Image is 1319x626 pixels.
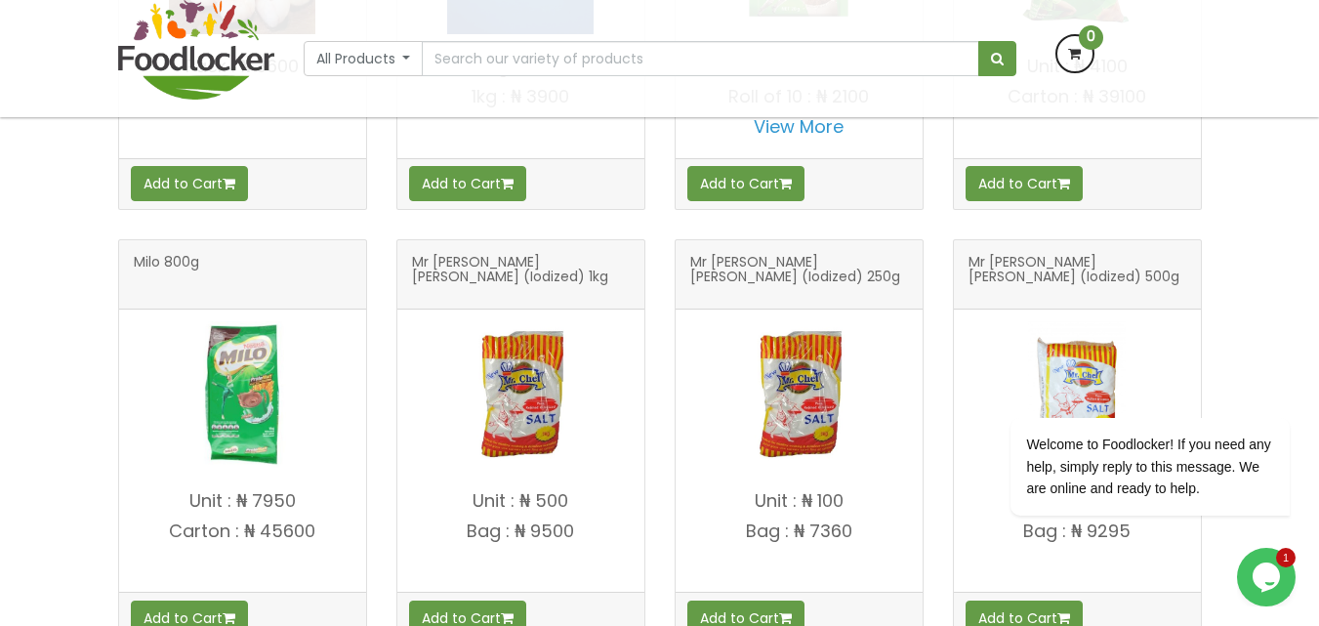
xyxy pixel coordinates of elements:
[1237,548,1299,606] iframe: chat widget
[1057,177,1070,190] i: Add to cart
[409,166,526,201] button: Add to Cart
[954,522,1201,541] p: Bag : ₦ 9295
[119,522,366,541] p: Carton : ₦ 45600
[676,522,923,541] p: Bag : ₦ 7360
[948,241,1299,538] iframe: chat widget
[1057,611,1070,625] i: Add to cart
[690,255,908,294] span: Mr [PERSON_NAME] [PERSON_NAME] (Iodized) 250g
[169,321,315,468] img: Milo 800g
[397,491,644,511] p: Unit : ₦ 500
[397,522,644,541] p: Bag : ₦ 9500
[134,255,199,294] span: Milo 800g
[447,321,594,468] img: Mr Chef Salt (Iodized) 1kg
[676,491,923,511] p: Unit : ₦ 100
[501,177,514,190] i: Add to cart
[687,166,804,201] button: Add to Cart
[779,177,792,190] i: Add to cart
[501,611,514,625] i: Add to cart
[725,321,872,468] img: Mr Chef Salt (Iodized) 250g
[223,611,235,625] i: Add to cart
[412,255,630,294] span: Mr [PERSON_NAME] [PERSON_NAME] (Iodized) 1kg
[754,114,844,139] a: View More
[119,491,366,511] p: Unit : ₦ 7950
[1079,25,1103,50] span: 0
[304,41,424,76] button: All Products
[422,41,978,76] input: Search our variety of products
[779,611,792,625] i: Add to cart
[966,166,1083,201] button: Add to Cart
[223,177,235,190] i: Add to cart
[131,166,248,201] button: Add to Cart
